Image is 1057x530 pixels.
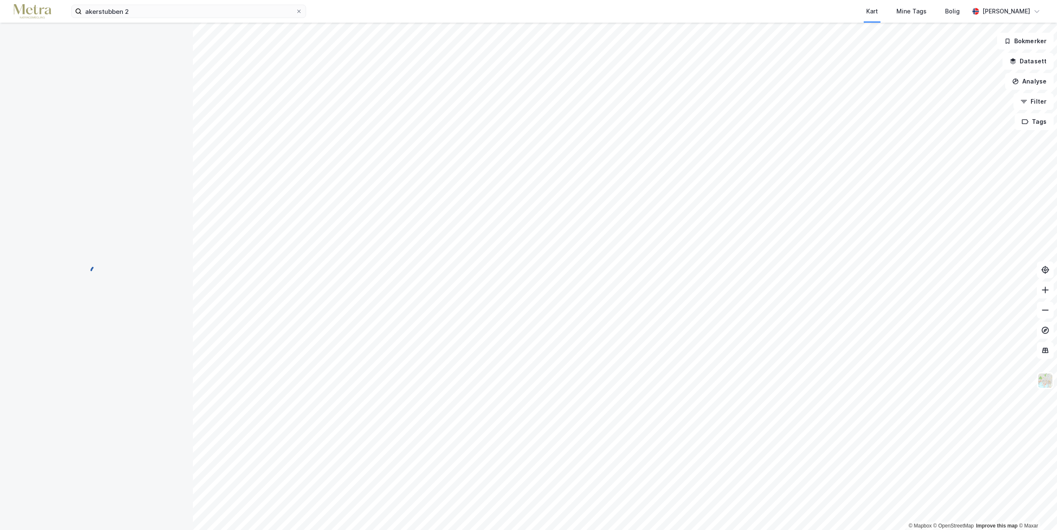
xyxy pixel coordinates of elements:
[1002,53,1054,70] button: Datasett
[1013,93,1054,110] button: Filter
[13,4,51,19] img: metra-logo.256734c3b2bbffee19d4.png
[896,6,927,16] div: Mine Tags
[945,6,960,16] div: Bolig
[997,33,1054,50] button: Bokmerker
[1037,373,1053,389] img: Z
[982,6,1030,16] div: [PERSON_NAME]
[933,523,974,529] a: OpenStreetMap
[1015,113,1054,130] button: Tags
[909,523,932,529] a: Mapbox
[1005,73,1054,90] button: Analyse
[866,6,878,16] div: Kart
[1015,490,1057,530] iframe: Chat Widget
[976,523,1018,529] a: Improve this map
[1015,490,1057,530] div: Kontrollprogram for chat
[90,265,103,278] img: spinner.a6d8c91a73a9ac5275cf975e30b51cfb.svg
[82,5,296,18] input: Søk på adresse, matrikkel, gårdeiere, leietakere eller personer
